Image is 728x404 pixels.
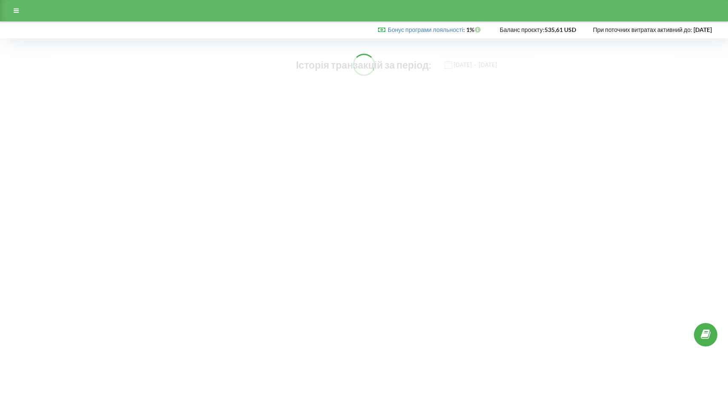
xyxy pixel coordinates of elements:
[388,26,465,33] span: :
[694,26,712,33] strong: [DATE]
[500,26,545,33] span: Баланс проєкту:
[388,26,463,33] a: Бонус програми лояльності
[545,26,576,33] strong: 535,61 USD
[593,26,692,33] span: При поточних витратах активний до:
[466,26,483,33] strong: 1%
